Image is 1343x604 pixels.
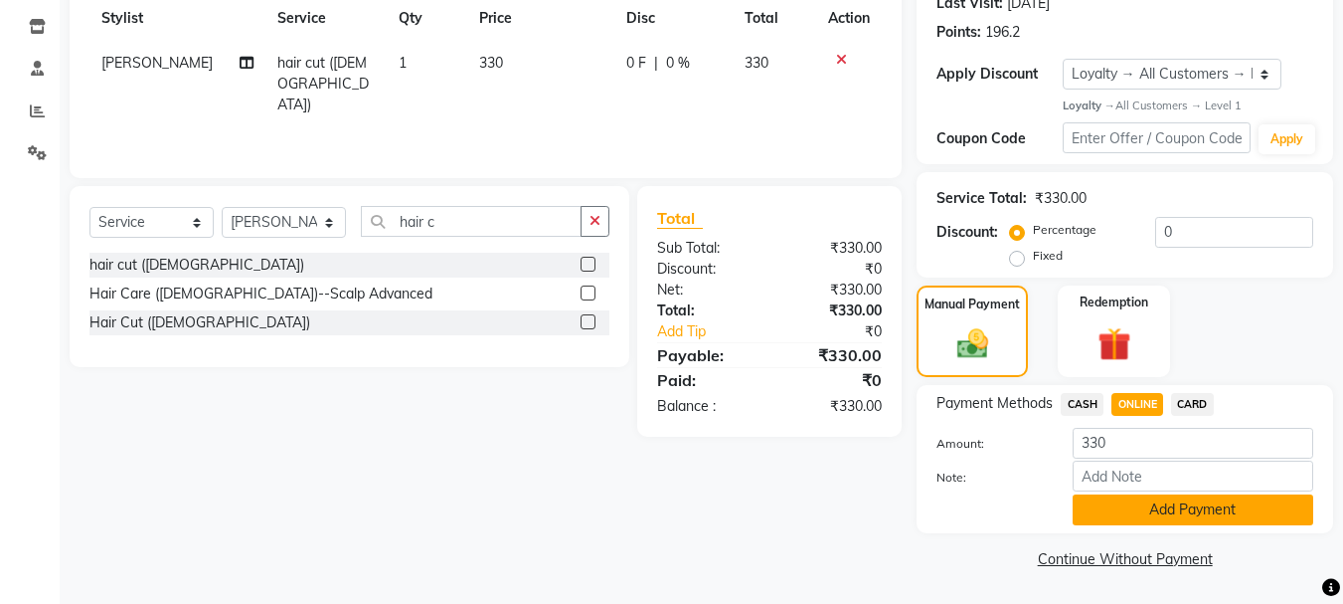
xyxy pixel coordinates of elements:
div: ₹0 [769,368,897,392]
span: CASH [1061,393,1103,416]
div: Points: [936,22,981,43]
div: Coupon Code [936,128,1062,149]
input: Enter Offer / Coupon Code [1063,122,1251,153]
div: Net: [642,280,769,301]
span: 0 F [626,53,646,74]
span: Total [657,208,703,229]
div: Total: [642,301,769,321]
div: ₹330.00 [1035,188,1087,209]
span: CARD [1171,393,1214,416]
span: 330 [479,54,503,72]
div: Discount: [642,259,769,280]
strong: Loyalty → [1063,99,1115,112]
span: Payment Methods [936,393,1053,414]
div: ₹330.00 [769,280,897,301]
div: ₹330.00 [769,343,897,367]
label: Fixed [1033,247,1063,265]
input: Add Note [1073,461,1313,492]
span: hair cut ([DEMOGRAPHIC_DATA]) [277,54,369,113]
div: All Customers → Level 1 [1063,98,1313,114]
a: Add Tip [642,321,790,342]
div: ₹0 [791,321,898,342]
div: Sub Total: [642,238,769,259]
div: ₹330.00 [769,301,897,321]
label: Percentage [1033,221,1096,239]
span: [PERSON_NAME] [101,54,213,72]
button: Add Payment [1073,495,1313,525]
span: 330 [745,54,768,72]
label: Manual Payment [924,296,1020,313]
div: hair cut ([DEMOGRAPHIC_DATA]) [89,255,304,276]
div: ₹0 [769,259,897,280]
div: 196.2 [985,22,1020,43]
div: Payable: [642,343,769,367]
input: Amount [1073,428,1313,459]
img: _cash.svg [947,325,998,361]
div: Hair Cut ([DEMOGRAPHIC_DATA]) [89,312,310,333]
div: ₹330.00 [769,238,897,259]
div: Paid: [642,368,769,392]
input: Search or Scan [361,206,582,237]
button: Apply [1259,124,1315,154]
div: Balance : [642,396,769,417]
span: 0 % [666,53,690,74]
a: Continue Without Payment [921,549,1329,570]
span: 1 [399,54,407,72]
span: ONLINE [1111,393,1163,416]
span: | [654,53,658,74]
div: Apply Discount [936,64,1062,85]
div: Service Total: [936,188,1027,209]
img: _gift.svg [1088,323,1141,364]
div: Hair Care ([DEMOGRAPHIC_DATA])--Scalp Advanced [89,284,432,304]
label: Amount: [922,435,1057,453]
div: Discount: [936,222,998,243]
label: Redemption [1080,294,1148,311]
label: Note: [922,469,1057,487]
div: ₹330.00 [769,396,897,417]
